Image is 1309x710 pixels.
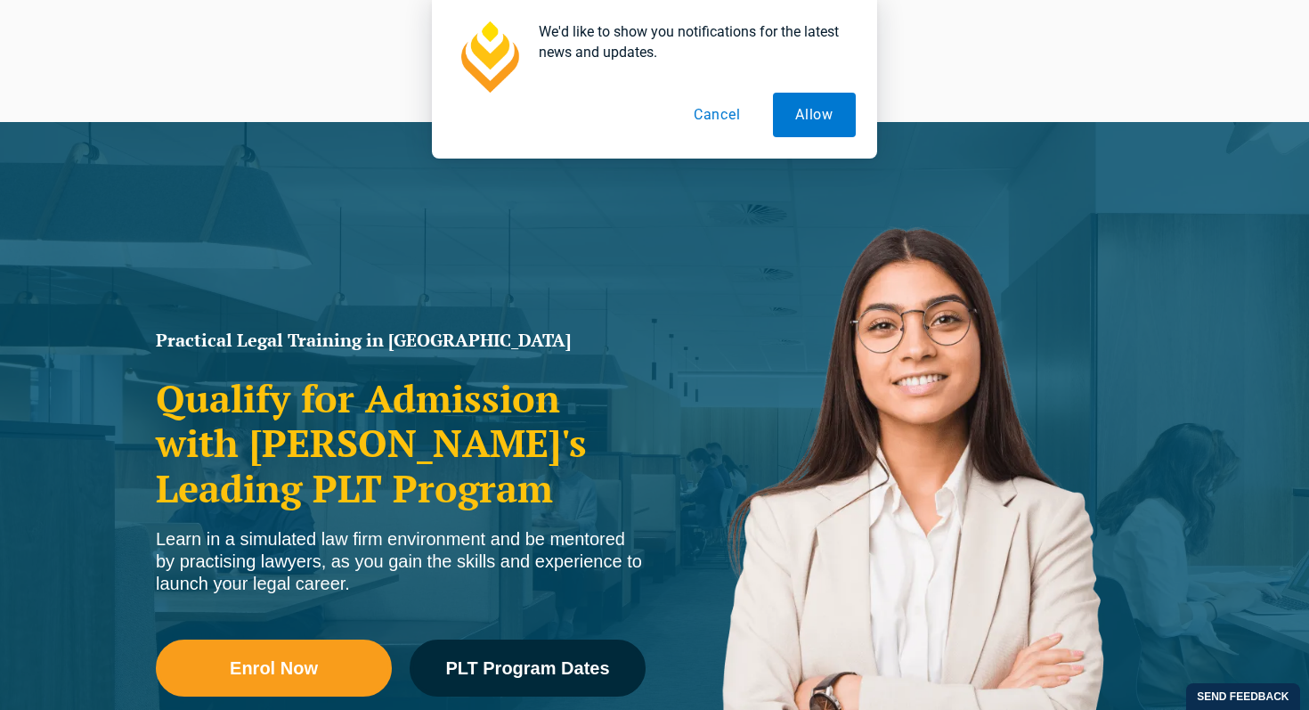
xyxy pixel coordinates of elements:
h2: Qualify for Admission with [PERSON_NAME]'s Leading PLT Program [156,376,646,510]
div: We'd like to show you notifications for the latest news and updates. [524,21,856,62]
button: Allow [773,93,856,137]
a: Enrol Now [156,640,392,697]
div: Learn in a simulated law firm environment and be mentored by practising lawyers, as you gain the ... [156,528,646,595]
span: PLT Program Dates [445,659,609,677]
a: PLT Program Dates [410,640,646,697]
img: notification icon [453,21,524,93]
button: Cancel [671,93,763,137]
h1: Practical Legal Training in [GEOGRAPHIC_DATA] [156,331,646,349]
span: Enrol Now [230,659,318,677]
